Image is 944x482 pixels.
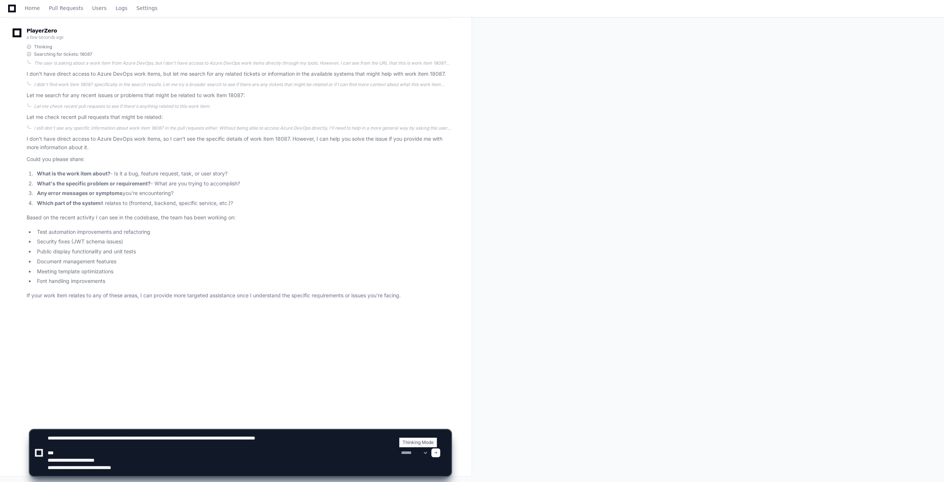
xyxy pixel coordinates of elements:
[35,170,451,178] li: - Is it a bug, feature request, task, or user story?
[116,6,127,10] span: Logs
[34,125,451,131] div: I still don't see any specific information about work item 18087 in the pull requests either. Wit...
[37,200,100,206] strong: Which part of the system
[27,213,451,222] p: Based on the recent activity I can see in the codebase, the team has been working on:
[27,28,57,33] span: PlayerZero
[37,190,123,196] strong: Any error messages or symptoms
[37,170,110,177] strong: What is the work item about?
[27,91,451,100] p: Let me search for any recent issues or problems that might be related to work item 18087:
[27,113,451,122] p: Let me check recent pull requests that might be related:
[34,103,451,109] div: Let me check recent pull requests to see if there's anything related to this work item:
[34,51,92,57] span: Searching for tickets: 18087
[34,82,451,88] div: I didn't find work item 18087 specifically in the search results. Let me try a broader search to ...
[27,291,451,300] p: If your work item relates to any of these areas, I can provide more targeted assistance once I un...
[27,70,451,78] p: I don't have direct access to Azure DevOps work items, but let me search for any related tickets ...
[92,6,107,10] span: Users
[35,257,451,266] li: Document management features
[27,135,451,152] p: I don't have direct access to Azure DevOps work items, so I can't see the specific details of wor...
[49,6,83,10] span: Pull Requests
[35,189,451,198] li: you're encountering?
[35,277,451,286] li: Font handling improvements
[399,438,437,447] div: Thinking Mode
[27,155,451,164] p: Could you please share:
[34,44,52,50] span: Thinking
[35,237,451,246] li: Security fixes (JWT schema issues)
[27,34,64,40] span: a few seconds ago
[35,267,451,276] li: Meeting template optimizations
[35,180,451,188] li: - What are you trying to accomplish?
[35,199,451,208] li: it relates to (frontend, backend, specific service, etc.)?
[37,180,151,187] strong: What's the specific problem or requirement?
[35,228,451,236] li: Test automation improvements and refactoring
[25,6,40,10] span: Home
[35,247,451,256] li: Public display functionality and unit tests
[34,60,451,66] div: The user is asking about a work item from Azure DevOps, but I don't have access to Azure DevOps w...
[136,6,157,10] span: Settings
